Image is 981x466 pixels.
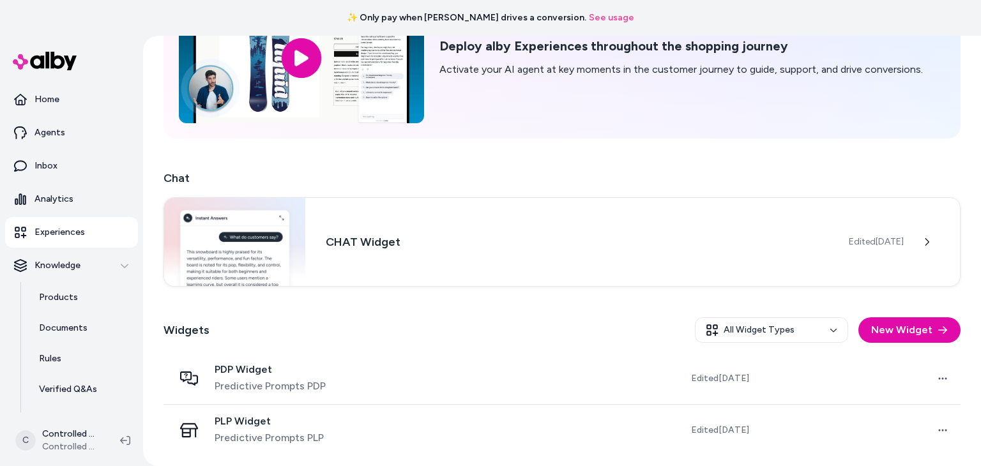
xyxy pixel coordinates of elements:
a: Products [26,282,138,313]
p: Experiences [34,226,85,239]
a: Reviews [26,405,138,435]
h2: Widgets [163,321,209,339]
a: Verified Q&As [26,374,138,405]
a: Home [5,84,138,115]
a: Analytics [5,184,138,214]
span: ✨ Only pay when [PERSON_NAME] drives a conversion. [347,11,586,24]
p: Analytics [34,193,73,206]
a: Rules [26,343,138,374]
button: New Widget [858,317,961,343]
span: Edited [DATE] [849,236,904,248]
p: Controlled Chaos Shopify [42,428,100,440]
h2: Chat [163,169,961,187]
span: PLP Widget [215,415,324,428]
p: Products [39,291,78,304]
a: See usage [589,11,634,24]
a: Experiences [5,217,138,248]
span: Edited [DATE] [691,372,749,385]
p: Home [34,93,59,106]
span: C [15,430,36,451]
p: Documents [39,322,87,334]
p: Knowledge [34,259,80,272]
a: Chat widgetCHAT WidgetEdited[DATE] [163,197,961,287]
p: Activate your AI agent at key moments in the customer journey to guide, support, and drive conver... [439,62,923,77]
p: Rules [39,352,61,365]
span: Predictive Prompts PDP [215,379,326,394]
button: All Widget Types [695,317,848,343]
span: Edited [DATE] [691,424,749,437]
button: Knowledge [5,250,138,281]
h2: Deploy alby Experiences throughout the shopping journey [439,38,923,54]
a: Documents [26,313,138,343]
p: Verified Q&As [39,383,97,396]
a: Inbox [5,151,138,181]
span: Controlled Chaos [42,440,100,453]
img: alby Logo [13,52,77,70]
p: Inbox [34,160,57,172]
button: CControlled Chaos ShopifyControlled Chaos [8,420,110,461]
h3: CHAT Widget [326,233,828,251]
span: PDP Widget [215,363,326,376]
a: Agents [5,117,138,148]
span: Predictive Prompts PLP [215,430,324,446]
img: Chat widget [164,198,305,286]
p: Agents [34,126,65,139]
